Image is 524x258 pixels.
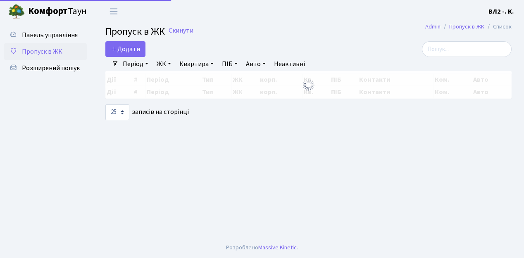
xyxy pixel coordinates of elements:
a: Додати [105,41,145,57]
a: ВЛ2 -. К. [488,7,514,17]
b: Комфорт [28,5,68,18]
img: Обробка... [302,78,315,92]
a: Неактивні [271,57,308,71]
input: Пошук... [422,41,512,57]
li: Список [484,22,512,31]
a: ПІБ [219,57,241,71]
span: Панель управління [22,31,78,40]
button: Переключити навігацію [103,5,124,18]
a: Скинути [169,27,193,35]
label: записів на сторінці [105,104,189,120]
a: Пропуск в ЖК [449,22,484,31]
a: Пропуск в ЖК [4,43,87,60]
span: Розширений пошук [22,64,80,73]
a: Admin [425,22,441,31]
span: Додати [111,45,140,54]
a: Розширений пошук [4,60,87,76]
div: Розроблено . [226,243,298,252]
span: Пропуск в ЖК [105,24,165,39]
a: Massive Kinetic [258,243,297,252]
b: ВЛ2 -. К. [488,7,514,16]
span: Таун [28,5,87,19]
img: logo.png [8,3,25,20]
select: записів на сторінці [105,104,129,120]
a: Період [119,57,152,71]
a: Панель управління [4,27,87,43]
a: Квартира [176,57,217,71]
a: ЖК [153,57,174,71]
nav: breadcrumb [413,18,524,36]
a: Авто [243,57,269,71]
span: Пропуск в ЖК [22,47,62,56]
